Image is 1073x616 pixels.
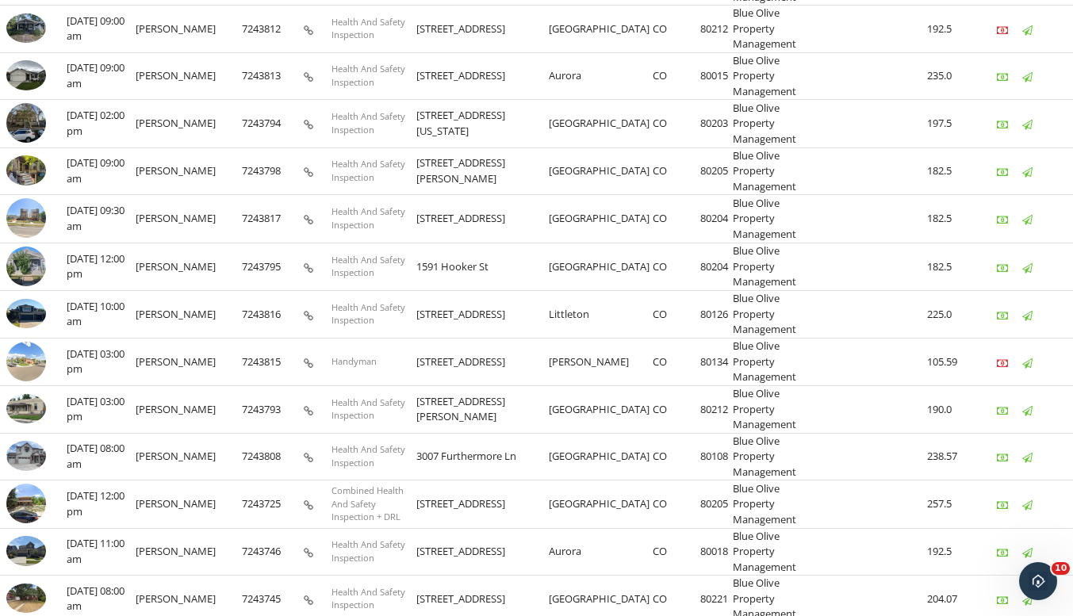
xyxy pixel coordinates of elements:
[331,396,405,422] span: Health And Safety Inspection
[67,291,136,339] td: [DATE] 10:00 am
[67,243,136,291] td: [DATE] 12:00 pm
[700,480,733,529] td: 80205
[549,243,653,291] td: [GEOGRAPHIC_DATA]
[242,195,304,243] td: 7243817
[927,52,971,100] td: 235.0
[927,195,971,243] td: 182.5
[416,100,549,148] td: [STREET_ADDRESS][US_STATE]
[653,528,700,576] td: CO
[67,433,136,480] td: [DATE] 08:00 am
[549,100,653,148] td: [GEOGRAPHIC_DATA]
[700,52,733,100] td: 80015
[700,386,733,434] td: 80212
[416,52,549,100] td: [STREET_ADDRESS]
[331,355,377,367] span: Handyman
[6,394,46,424] img: 9358764%2Fcover_photos%2FMxrYymwNZoUwkdk7nhki%2Fsmall.jpg
[6,198,46,238] img: streetview
[700,100,733,148] td: 80203
[6,155,46,186] img: 9359519%2Fcover_photos%2FtSo5r9rlwZ7f891DjT8J%2Fsmall.jpg
[242,147,304,195] td: 7243798
[927,6,971,53] td: 192.5
[136,52,242,100] td: [PERSON_NAME]
[927,243,971,291] td: 182.5
[6,247,46,286] img: 9358985%2Fcover_photos%2FbGt2n8Ptxq9AfouLJ7Ed%2Fsmall.jpg
[733,195,823,243] td: Blue Olive Property Management
[136,528,242,576] td: [PERSON_NAME]
[653,100,700,148] td: CO
[700,291,733,339] td: 80126
[136,480,242,529] td: [PERSON_NAME]
[67,147,136,195] td: [DATE] 09:00 am
[653,52,700,100] td: CO
[6,536,46,566] img: 9171797%2Fcover_photos%2FEIVwx4Vzsxq3HoHPyx85%2Fsmall.jpg
[67,52,136,100] td: [DATE] 09:00 am
[331,254,405,279] span: Health And Safety Inspection
[6,441,46,471] img: 9371762%2Fcover_photos%2F1fF1B08gNhFJ7rSqw5Mq%2Fsmall.jpg
[242,100,304,148] td: 7243794
[242,433,304,480] td: 7243808
[733,528,823,576] td: Blue Olive Property Management
[136,243,242,291] td: [PERSON_NAME]
[242,291,304,339] td: 7243816
[927,291,971,339] td: 225.0
[653,433,700,480] td: CO
[136,291,242,339] td: [PERSON_NAME]
[67,386,136,434] td: [DATE] 03:00 pm
[549,195,653,243] td: [GEOGRAPHIC_DATA]
[67,338,136,386] td: [DATE] 03:00 pm
[416,386,549,434] td: [STREET_ADDRESS][PERSON_NAME]
[6,103,46,143] img: streetview
[6,60,46,90] img: 9385963%2Fcover_photos%2FlV9gc5mlvDjSeVcInNuM%2Fsmall.jpg
[700,528,733,576] td: 80018
[700,243,733,291] td: 80204
[653,147,700,195] td: CO
[331,16,405,41] span: Health And Safety Inspection
[549,338,653,386] td: [PERSON_NAME]
[927,386,971,434] td: 190.0
[733,147,823,195] td: Blue Olive Property Management
[549,291,653,339] td: Littleton
[242,528,304,576] td: 7243746
[733,243,823,291] td: Blue Olive Property Management
[331,63,405,88] span: Health And Safety Inspection
[331,484,404,523] span: Combined Health And Safety Inspection + DRL
[136,6,242,53] td: [PERSON_NAME]
[700,433,733,480] td: 80108
[331,538,405,564] span: Health And Safety Inspection
[927,433,971,480] td: 238.57
[1052,562,1070,575] span: 10
[653,480,700,529] td: CO
[416,480,549,529] td: [STREET_ADDRESS]
[136,433,242,480] td: [PERSON_NAME]
[331,443,405,469] span: Health And Safety Inspection
[653,338,700,386] td: CO
[1019,562,1057,600] iframe: Intercom live chat
[700,338,733,386] td: 80134
[927,147,971,195] td: 182.5
[549,6,653,53] td: [GEOGRAPHIC_DATA]
[653,243,700,291] td: CO
[549,52,653,100] td: Aurora
[733,6,823,53] td: Blue Olive Property Management
[733,291,823,339] td: Blue Olive Property Management
[927,100,971,148] td: 197.5
[733,386,823,434] td: Blue Olive Property Management
[6,342,46,381] img: streetview
[6,299,46,329] img: 9400694%2Fcover_photos%2FUR8WQtVldLODQJqMlqEs%2Fsmall.jpg
[331,158,405,183] span: Health And Safety Inspection
[67,480,136,529] td: [DATE] 12:00 pm
[927,528,971,576] td: 192.5
[733,433,823,480] td: Blue Olive Property Management
[927,338,971,386] td: 105.59
[416,6,549,53] td: [STREET_ADDRESS]
[416,338,549,386] td: [STREET_ADDRESS]
[331,586,405,611] span: Health And Safety Inspection
[136,338,242,386] td: [PERSON_NAME]
[416,243,549,291] td: 1591 Hooker St
[67,195,136,243] td: [DATE] 09:30 am
[416,433,549,480] td: 3007 Furthermore Ln
[927,480,971,529] td: 257.5
[242,6,304,53] td: 7243812
[242,52,304,100] td: 7243813
[416,291,549,339] td: [STREET_ADDRESS]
